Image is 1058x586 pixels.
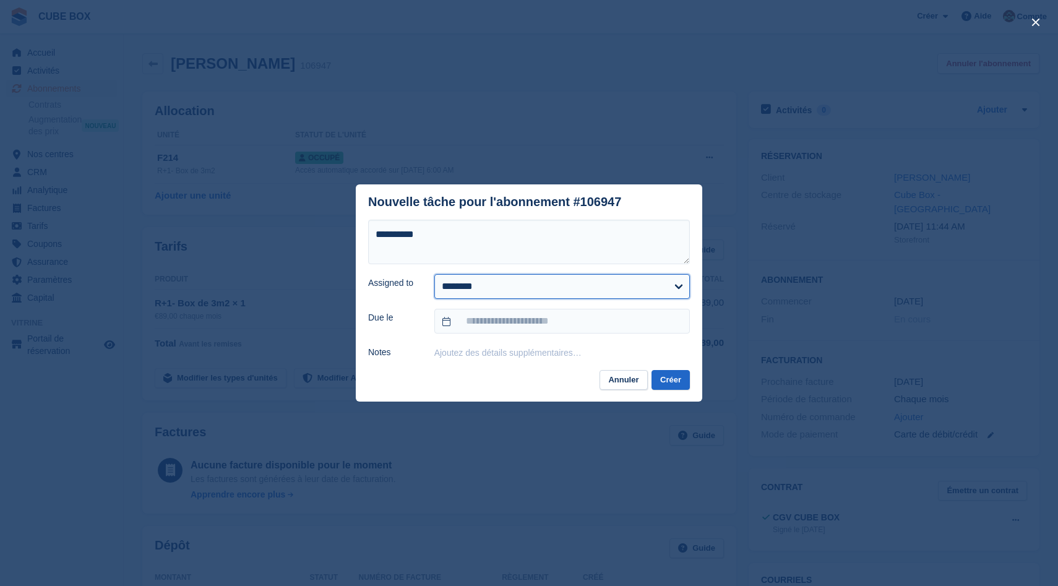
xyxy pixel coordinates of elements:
[1026,12,1046,32] button: close
[368,346,419,359] label: Notes
[600,370,647,390] button: Annuler
[368,311,419,324] label: Due le
[652,370,690,390] button: Créer
[434,348,582,358] button: Ajoutez des détails supplémentaires…
[368,277,419,290] label: Assigned to
[368,195,621,209] div: Nouvelle tâche pour l'abonnement #106947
